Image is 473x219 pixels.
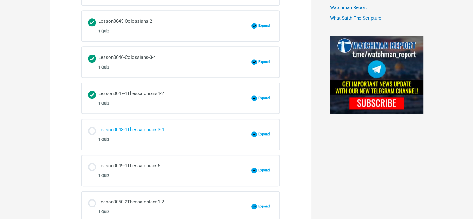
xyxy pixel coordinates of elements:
[98,198,164,216] div: Lesson0050-2Thessalonians1-2
[257,132,273,136] span: Expand
[251,95,273,101] button: Expand
[88,198,248,216] a: Not started Lesson0050-2Thessalonians1-2 1 Quiz
[98,29,109,33] span: 1 Quiz
[98,174,109,178] span: 1 Quiz
[98,101,109,106] span: 1 Quiz
[98,89,164,107] div: Lesson0047-1Thessalonians1-2
[88,18,96,26] div: Completed
[98,53,156,71] div: Lesson0046-Colossians-3-4
[88,127,96,135] div: Not started
[88,162,248,179] a: Not started Lesson0049-1Thessalonians5 1 Quiz
[257,96,273,100] span: Expand
[251,131,273,137] button: Expand
[257,60,273,64] span: Expand
[257,204,273,209] span: Expand
[98,162,160,179] div: Lesson0049-1Thessalonians5
[88,91,96,99] div: Completed
[88,163,96,171] div: Not started
[98,210,109,214] span: 1 Quiz
[88,89,248,107] a: Completed Lesson0047-1Thessalonians1-2 1 Quiz
[98,17,152,35] div: Lesson0045-Colossians-2
[251,23,273,29] button: Expand
[98,137,109,142] span: 1 Quiz
[251,59,273,65] button: Expand
[88,126,248,143] a: Not started Lesson0048-1Thessalonians3-4 1 Quiz
[88,17,248,35] a: Completed Lesson0045-Colossians-2 1 Quiz
[330,5,367,10] a: Watchman Report
[88,53,248,71] a: Completed Lesson0046-Colossians-3-4 1 Quiz
[330,15,381,21] a: What Saith The Scripture
[257,168,273,173] span: Expand
[98,65,109,69] span: 1 Quiz
[88,55,96,63] div: Completed
[251,204,273,209] button: Expand
[257,24,273,28] span: Expand
[251,168,273,173] button: Expand
[98,126,164,143] div: Lesson0048-1Thessalonians3-4
[88,199,96,207] div: Not started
